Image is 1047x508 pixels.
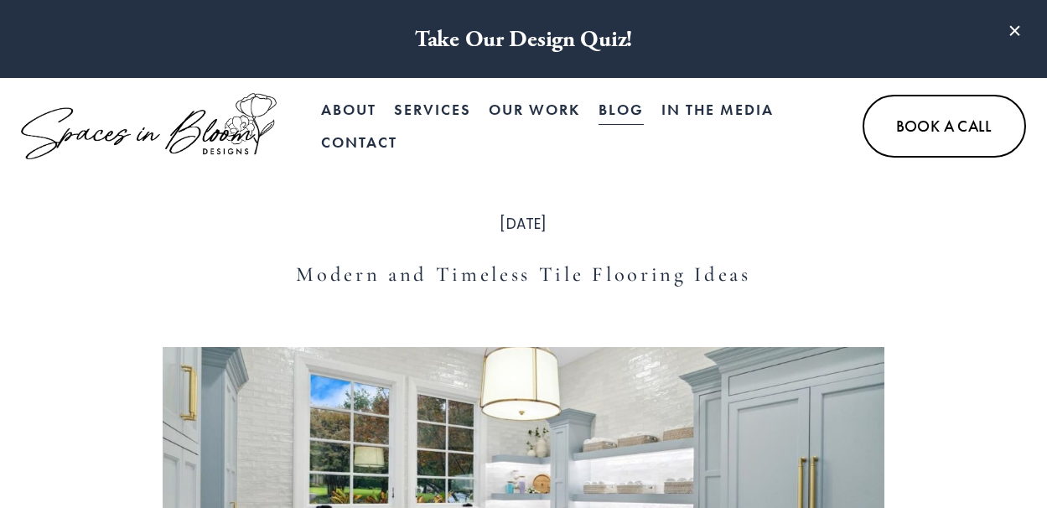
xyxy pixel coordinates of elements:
[163,260,885,288] h1: Modern and Timeless Tile Flooring Ideas
[394,95,471,125] span: Services
[489,93,580,127] a: Our Work
[661,93,774,127] a: In the Media
[863,95,1026,158] a: Book A Call
[394,93,471,127] a: folder dropdown
[21,93,277,159] img: Spaces in Bloom Designs
[500,214,547,234] span: [DATE]
[321,93,376,127] a: About
[321,127,397,160] a: Contact
[599,93,644,127] a: Blog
